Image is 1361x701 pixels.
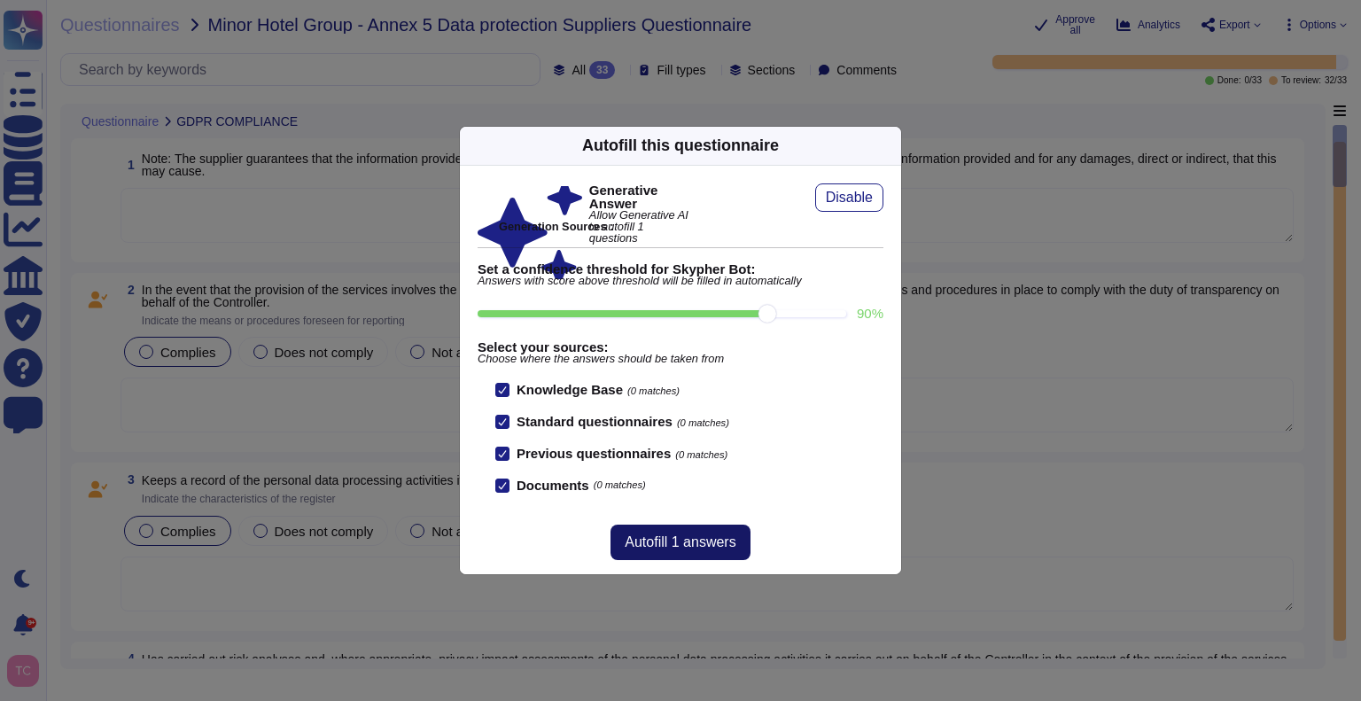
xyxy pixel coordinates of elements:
b: Knowledge Base [517,382,623,397]
b: Standard questionnaires [517,414,673,429]
b: Select your sources: [478,340,883,354]
span: Answers with score above threshold will be filled in automatically [478,276,883,287]
span: Disable [826,191,873,205]
b: Generative Answer [589,183,694,210]
label: 90 % [857,307,883,320]
b: Previous questionnaires [517,446,671,461]
span: (0 matches) [675,449,727,460]
button: Disable [815,183,883,212]
button: Autofill 1 answers [611,525,750,560]
span: Choose where the answers should be taken from [478,354,883,365]
b: Generation Sources : [499,220,613,233]
span: (0 matches) [677,417,729,428]
span: Allow Generative AI to autofill 1 questions [589,210,694,244]
b: Set a confidence threshold for Skypher Bot: [478,262,883,276]
b: Documents [517,479,589,492]
div: Autofill this questionnaire [582,134,779,158]
span: (0 matches) [627,386,680,396]
span: (0 matches) [594,480,646,490]
span: Autofill 1 answers [625,535,735,549]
